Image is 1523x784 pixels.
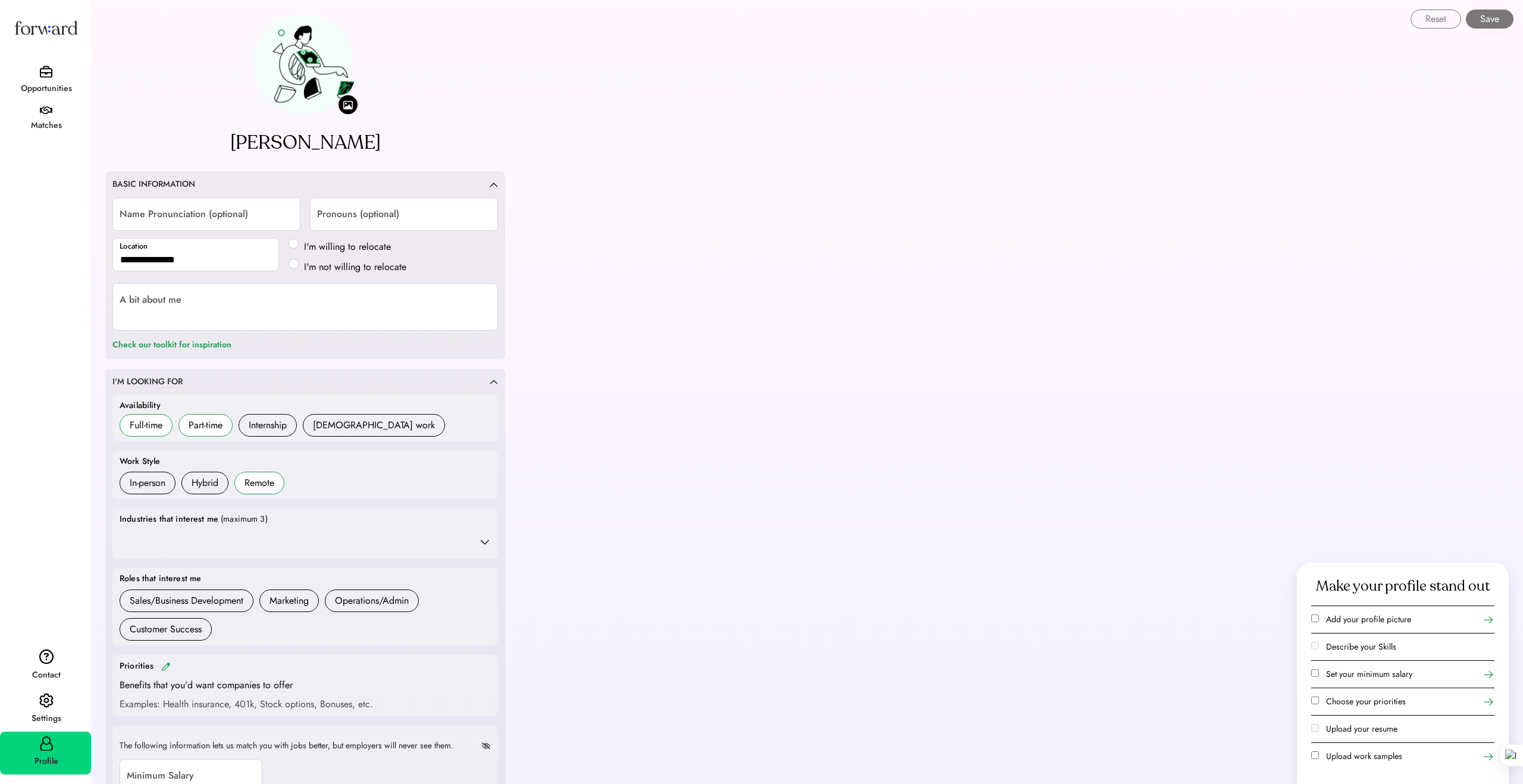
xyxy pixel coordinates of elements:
[300,260,410,274] label: I'm not willing to relocate
[120,678,293,692] div: Benefits that you’d want companies to offer
[192,476,218,490] div: Hybrid
[130,594,243,608] div: Sales/Business Development
[490,380,498,385] img: caret-up.svg
[300,240,410,254] label: I'm willing to relocate
[1326,668,1412,680] label: Set your minimum salary
[1326,613,1411,625] label: Add your profile picture
[1,118,91,133] div: Matches
[120,456,161,468] div: Work Style
[112,376,183,388] div: I'M LOOKING FOR
[161,662,171,671] img: pencil.svg
[39,649,54,664] img: contact.svg
[1,81,91,96] div: Opportunities
[249,418,287,432] div: Internship
[130,622,202,636] div: Customer Success
[130,418,162,432] div: Full-time
[1326,723,1397,735] label: Upload your resume
[120,513,218,525] div: Industries that interest me
[40,106,52,115] img: handshake.svg
[40,65,52,78] img: briefcase.svg
[12,10,80,46] img: Forward logo
[189,418,223,432] div: Part-time
[221,513,268,525] div: (maximum 3)
[112,178,195,190] div: BASIC INFORMATION
[1316,577,1490,596] div: Make your profile stand out
[1326,695,1406,707] label: Choose your priorities
[313,418,435,432] div: [DEMOGRAPHIC_DATA] work
[1,668,91,682] div: Contact
[490,182,498,187] img: caret-up.svg
[245,476,274,490] div: Remote
[120,573,201,585] div: Roles that interest me
[130,476,165,490] div: In-person
[1411,10,1461,29] button: Reset
[120,697,373,711] div: Examples: Health insurance, 401k, Stock options, Bonuses, etc.
[120,400,161,412] div: Availability
[39,693,54,708] img: settings.svg
[269,594,309,608] div: Marketing
[120,660,154,672] div: Priorities
[1326,750,1402,762] label: Upload work samples
[1326,641,1396,653] label: Describe your Skills
[1,754,91,769] div: Profile
[1466,10,1513,29] button: Save
[112,338,231,352] div: Check our toolkit for inspiration
[230,128,381,157] div: [PERSON_NAME]
[120,740,453,752] div: The following information lets us match you with jobs better, but employers will never see them.
[253,14,358,114] img: preview-avatar.png
[481,742,491,749] img: not-visible.svg
[335,594,409,608] div: Operations/Admin
[1,711,91,726] div: Settings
